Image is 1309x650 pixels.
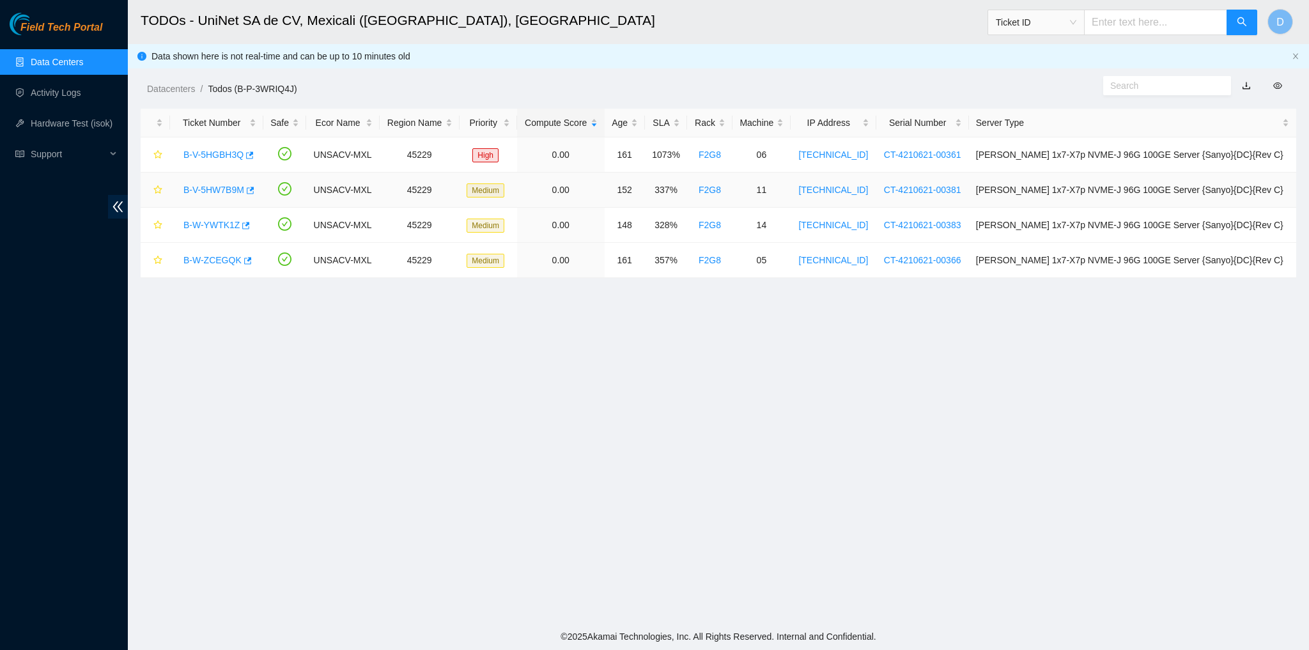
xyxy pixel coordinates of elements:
[1267,9,1293,35] button: D
[20,22,102,34] span: Field Tech Portal
[278,147,291,160] span: check-circle
[183,220,240,230] a: B-W-YWTK1Z
[969,173,1296,208] td: [PERSON_NAME] 1x7-X7p NVME-J 96G 100GE Server {Sanyo}{DC}{Rev C}
[1232,75,1260,96] button: download
[380,208,460,243] td: 45229
[380,137,460,173] td: 45229
[467,219,504,233] span: Medium
[278,182,291,196] span: check-circle
[732,208,791,243] td: 14
[969,243,1296,278] td: [PERSON_NAME] 1x7-X7p NVME-J 96G 100GE Server {Sanyo}{DC}{Rev C}
[996,13,1076,32] span: Ticket ID
[798,255,868,265] a: [TECHNICAL_ID]
[200,84,203,94] span: /
[699,255,721,265] a: F2G8
[605,173,645,208] td: 152
[1110,79,1214,93] input: Search
[798,185,868,195] a: [TECHNICAL_ID]
[148,180,163,200] button: star
[699,150,721,160] a: F2G8
[148,144,163,165] button: star
[306,137,380,173] td: UNSACV-MXL
[699,220,721,230] a: F2G8
[208,84,297,94] a: Todos (B-P-3WRIQ4J)
[732,243,791,278] td: 05
[517,137,605,173] td: 0.00
[128,623,1309,650] footer: © 2025 Akamai Technologies, Inc. All Rights Reserved. Internal and Confidential.
[148,215,163,235] button: star
[645,243,688,278] td: 357%
[1084,10,1227,35] input: Enter text here...
[605,208,645,243] td: 148
[306,208,380,243] td: UNSACV-MXL
[278,217,291,231] span: check-circle
[153,256,162,266] span: star
[306,243,380,278] td: UNSACV-MXL
[15,150,24,159] span: read
[645,137,688,173] td: 1073%
[380,243,460,278] td: 45229
[31,88,81,98] a: Activity Logs
[1237,17,1247,29] span: search
[278,252,291,266] span: check-circle
[605,243,645,278] td: 161
[969,208,1296,243] td: [PERSON_NAME] 1x7-X7p NVME-J 96G 100GE Server {Sanyo}{DC}{Rev C}
[1242,81,1251,91] a: download
[472,148,499,162] span: High
[108,195,128,219] span: double-left
[10,23,102,40] a: Akamai TechnologiesField Tech Portal
[467,183,504,197] span: Medium
[798,220,868,230] a: [TECHNICAL_ID]
[1292,52,1299,61] button: close
[605,137,645,173] td: 161
[884,255,961,265] a: CT-4210621-00366
[31,141,106,167] span: Support
[517,243,605,278] td: 0.00
[183,185,244,195] a: B-V-5HW7B9M
[517,173,605,208] td: 0.00
[153,185,162,196] span: star
[31,118,112,128] a: Hardware Test (isok)
[153,221,162,231] span: star
[699,185,721,195] a: F2G8
[884,220,961,230] a: CT-4210621-00383
[1276,14,1284,30] span: D
[31,57,83,67] a: Data Centers
[884,185,961,195] a: CT-4210621-00381
[732,137,791,173] td: 06
[153,150,162,160] span: star
[183,255,242,265] a: B-W-ZCEGQK
[798,150,868,160] a: [TECHNICAL_ID]
[467,254,504,268] span: Medium
[969,137,1296,173] td: [PERSON_NAME] 1x7-X7p NVME-J 96G 100GE Server {Sanyo}{DC}{Rev C}
[1292,52,1299,60] span: close
[10,13,65,35] img: Akamai Technologies
[884,150,961,160] a: CT-4210621-00361
[306,173,380,208] td: UNSACV-MXL
[645,208,688,243] td: 328%
[148,250,163,270] button: star
[1273,81,1282,90] span: eye
[147,84,195,94] a: Datacenters
[645,173,688,208] td: 337%
[732,173,791,208] td: 11
[517,208,605,243] td: 0.00
[1227,10,1257,35] button: search
[380,173,460,208] td: 45229
[183,150,244,160] a: B-V-5HGBH3Q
